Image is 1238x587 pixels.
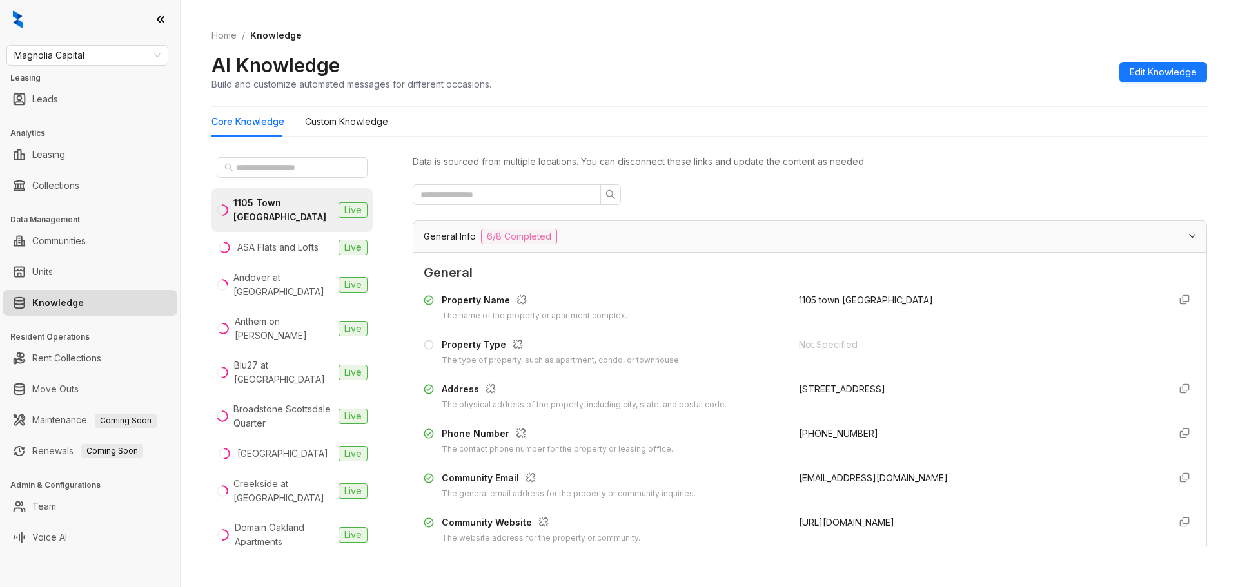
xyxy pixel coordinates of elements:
[10,72,180,84] h3: Leasing
[10,128,180,139] h3: Analytics
[799,338,1159,352] div: Not Specified
[250,30,302,41] span: Knowledge
[442,515,640,532] div: Community Website
[3,259,177,285] li: Units
[32,524,67,550] a: Voice AI
[10,214,180,226] h3: Data Management
[237,447,328,461] div: [GEOGRAPHIC_DATA]
[442,427,673,443] div: Phone Number
[3,86,177,112] li: Leads
[32,376,79,402] a: Move Outs
[3,228,177,254] li: Communities
[3,407,177,433] li: Maintenance
[32,228,86,254] a: Communities
[339,483,368,499] span: Live
[32,438,143,464] a: RenewalsComing Soon
[799,428,878,439] span: [PHONE_NUMBER]
[235,521,333,549] div: Domain Oakland Apartments
[242,28,245,43] li: /
[799,472,948,483] span: [EMAIL_ADDRESS][DOMAIN_NAME]
[799,382,1159,396] div: [STREET_ADDRESS]
[481,229,557,244] span: 6/8 Completed
[3,494,177,519] li: Team
[10,331,180,343] h3: Resident Operations
[424,263,1196,283] span: General
[305,115,388,129] div: Custom Knowledge
[211,115,284,129] div: Core Knowledge
[413,155,1207,169] div: Data is sourced from multiple locations. You can disconnect these links and update the content as...
[3,438,177,464] li: Renewals
[32,259,53,285] a: Units
[3,290,177,316] li: Knowledge
[233,271,333,299] div: Andover at [GEOGRAPHIC_DATA]
[442,399,727,411] div: The physical address of the property, including city, state, and postal code.
[799,294,933,305] span: 1105 town [GEOGRAPHIC_DATA]
[442,293,627,310] div: Property Name
[32,86,58,112] a: Leads
[234,358,333,387] div: Blu27 at [GEOGRAPHIC_DATA]
[32,345,101,371] a: Rent Collections
[32,173,79,198] a: Collections
[442,443,673,456] div: The contact phone number for the property or leasing office.
[442,338,681,354] div: Property Type
[237,240,319,255] div: ASA Flats and Lofts
[339,240,368,255] span: Live
[442,488,696,500] div: The general email address for the property or community inquiries.
[3,345,177,371] li: Rent Collections
[799,517,894,528] span: [URL][DOMAIN_NAME]
[233,196,333,224] div: 1105 Town [GEOGRAPHIC_DATA]
[442,471,696,488] div: Community Email
[339,365,368,380] span: Live
[442,354,681,367] div: The type of property, such as apartment, condo, or townhouse.
[81,444,143,458] span: Coming Soon
[605,189,616,200] span: search
[211,77,491,91] div: Build and customize automated messages for different occasions.
[209,28,239,43] a: Home
[339,527,368,543] span: Live
[3,524,177,550] li: Voice AI
[1188,232,1196,240] span: expanded
[339,409,368,424] span: Live
[233,477,333,505] div: Creekside at [GEOGRAPHIC_DATA]
[424,229,476,244] span: General Info
[339,202,368,218] span: Live
[339,277,368,293] span: Live
[1130,65,1197,79] span: Edit Knowledge
[95,414,157,428] span: Coming Soon
[339,446,368,461] span: Live
[3,142,177,168] li: Leasing
[32,290,84,316] a: Knowledge
[235,314,333,343] div: Anthem on [PERSON_NAME]
[1119,62,1207,82] button: Edit Knowledge
[13,10,23,28] img: logo
[10,479,180,491] h3: Admin & Configurations
[413,221,1206,252] div: General Info6/8 Completed
[339,321,368,336] span: Live
[442,532,640,544] div: The website address for the property or community.
[32,142,65,168] a: Leasing
[14,46,161,65] span: Magnolia Capital
[442,382,727,399] div: Address
[32,494,56,519] a: Team
[224,163,233,172] span: search
[233,402,333,430] div: Broadstone Scottsdale Quarter
[442,310,627,322] div: The name of the property or apartment complex.
[211,53,340,77] h2: AI Knowledge
[3,376,177,402] li: Move Outs
[3,173,177,198] li: Collections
